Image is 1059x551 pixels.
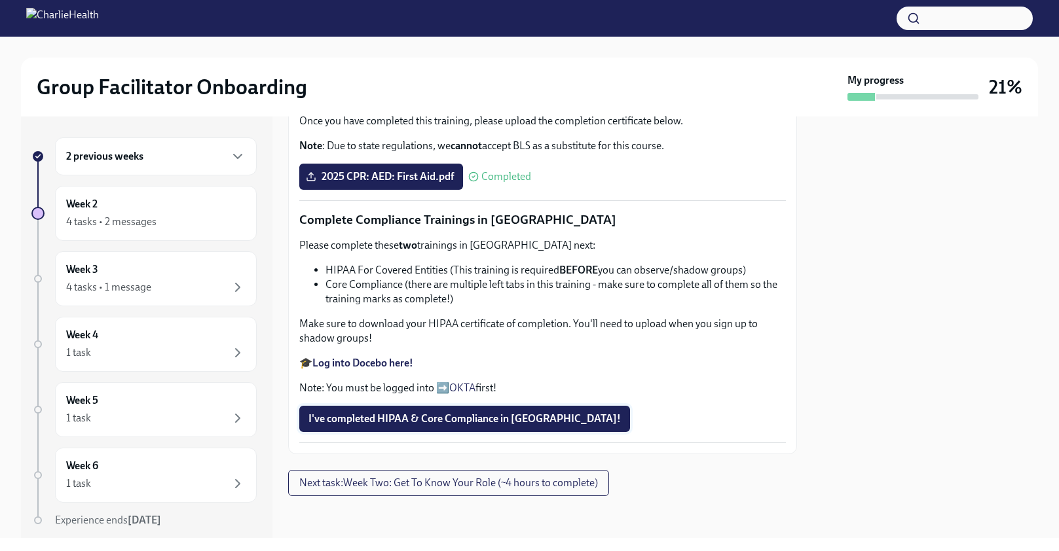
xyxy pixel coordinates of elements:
div: 1 task [66,411,91,425]
p: 🎓 [299,356,786,370]
span: I've completed HIPAA & Core Compliance in [GEOGRAPHIC_DATA]! [308,412,621,425]
div: 4 tasks • 1 message [66,280,151,294]
a: Week 34 tasks • 1 message [31,251,257,306]
li: HIPAA For Covered Entities (This training is required you can observe/shadow groups) [325,263,786,277]
span: Experience ends [55,514,161,526]
h6: Week 5 [66,393,98,408]
h3: 21% [989,75,1022,99]
a: Week 61 task [31,448,257,503]
p: Once you have completed this training, please upload the completion certificate below. [299,114,786,128]
strong: Note [299,139,322,152]
strong: cannot [451,139,482,152]
p: Make sure to download your HIPAA certificate of completion. You'll need to upload when you sign u... [299,317,786,346]
div: 1 task [66,346,91,360]
strong: BEFORE [559,264,598,276]
div: 1 task [66,476,91,491]
h6: Week 3 [66,262,98,277]
strong: [DATE] [128,514,161,526]
span: Completed [481,171,531,182]
p: Please complete these trainings in [GEOGRAPHIC_DATA] next: [299,238,786,253]
div: 2 previous weeks [55,137,257,175]
h6: 2 previous weeks [66,149,143,164]
button: Next task:Week Two: Get To Know Your Role (~4 hours to complete) [288,470,609,496]
button: I've completed HIPAA & Core Compliance in [GEOGRAPHIC_DATA]! [299,406,630,432]
p: Complete Compliance Trainings in [GEOGRAPHIC_DATA] [299,211,786,228]
a: OKTA [449,382,475,394]
h2: Group Facilitator Onboarding [37,74,307,100]
strong: My progress [847,73,904,88]
label: 2025 CPR: AED: First Aid.pdf [299,164,463,190]
h6: Week 6 [66,459,98,473]
p: Note: You must be logged into ➡️ first! [299,381,786,395]
a: Week 51 task [31,382,257,437]
div: 4 tasks • 2 messages [66,215,157,229]
h6: Week 2 [66,197,98,211]
span: Next task : Week Two: Get To Know Your Role (~4 hours to complete) [299,476,598,489]
a: Log into Docebo here! [312,357,413,369]
strong: two [399,239,417,251]
span: 2025 CPR: AED: First Aid.pdf [308,170,454,183]
li: Core Compliance (there are multiple left tabs in this training - make sure to complete all of the... [325,277,786,306]
h6: Week 4 [66,328,98,342]
a: Week 24 tasks • 2 messages [31,186,257,241]
p: : Due to state regulations, we accept BLS as a substitute for this course. [299,139,786,153]
a: Week 41 task [31,317,257,372]
img: CharlieHealth [26,8,99,29]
